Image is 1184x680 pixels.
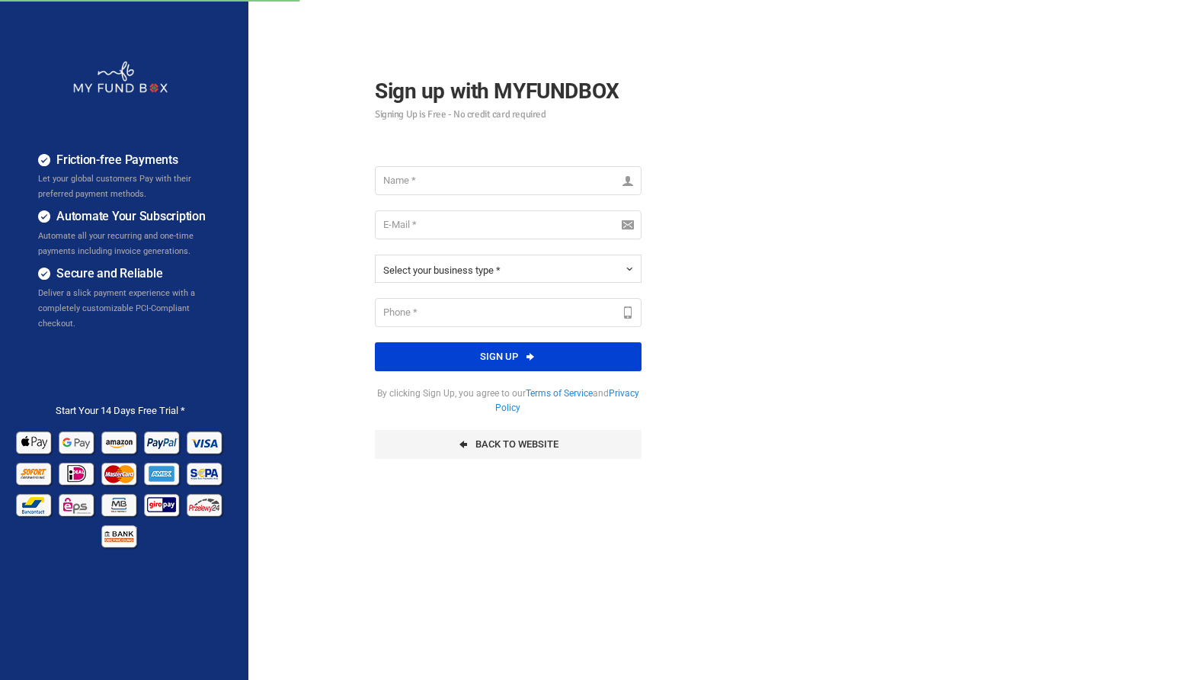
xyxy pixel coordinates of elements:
[38,174,191,199] span: Let your global customers Pay with their preferred payment methods.
[142,489,183,520] img: giropay
[14,426,55,457] img: Apple Pay
[14,489,55,520] img: Bancontact Pay
[375,387,642,415] span: By clicking Sign Up, you agree to our and
[100,489,140,520] img: mb Pay
[38,288,195,329] span: Deliver a slick payment experience with a completely customizable PCI-Compliant checkout.
[57,426,98,457] img: Google Pay
[38,265,226,284] h4: Secure and Reliable
[185,426,226,457] img: Visa
[375,210,642,239] input: E-Mail *
[375,110,642,120] small: Signing Up is Free - No credit card required
[142,426,183,457] img: Paypal
[375,75,642,120] h2: Sign up with MYFUNDBOX
[526,388,593,399] a: Terms of Service
[38,151,226,170] h4: Friction-free Payments
[495,388,639,412] a: Privacy Policy
[72,60,168,94] img: whiteMFB.png
[375,255,642,283] button: Select your business type *
[375,342,642,371] button: Sign up
[185,489,226,520] img: p24 Pay
[375,298,642,327] input: Phone *
[57,489,98,520] img: EPS Pay
[375,166,642,195] input: Name *
[142,457,183,489] img: american_express Pay
[57,457,98,489] img: Ideal Pay
[14,457,55,489] img: Sofort Pay
[38,231,194,256] span: Automate all your recurring and one-time payments including invoice generations.
[383,265,501,276] span: Select your business type *
[100,457,140,489] img: Mastercard Pay
[375,430,642,459] a: Back To Website
[100,426,140,457] img: Amazon
[38,207,226,226] h4: Automate Your Subscription
[185,457,226,489] img: sepa Pay
[100,520,140,551] img: banktransfer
